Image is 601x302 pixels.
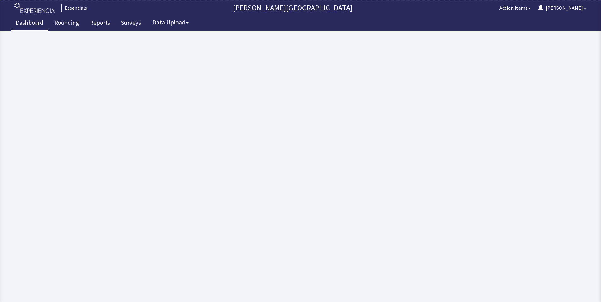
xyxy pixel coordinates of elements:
div: Essentials [61,4,87,12]
a: Reports [85,16,115,31]
button: Action Items [496,2,534,14]
a: Dashboard [11,16,48,31]
p: [PERSON_NAME][GEOGRAPHIC_DATA] [90,3,496,13]
button: Data Upload [149,17,192,28]
a: Rounding [50,16,84,31]
a: Surveys [116,16,146,31]
button: [PERSON_NAME] [534,2,590,14]
img: experiencia_logo.png [14,3,55,13]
